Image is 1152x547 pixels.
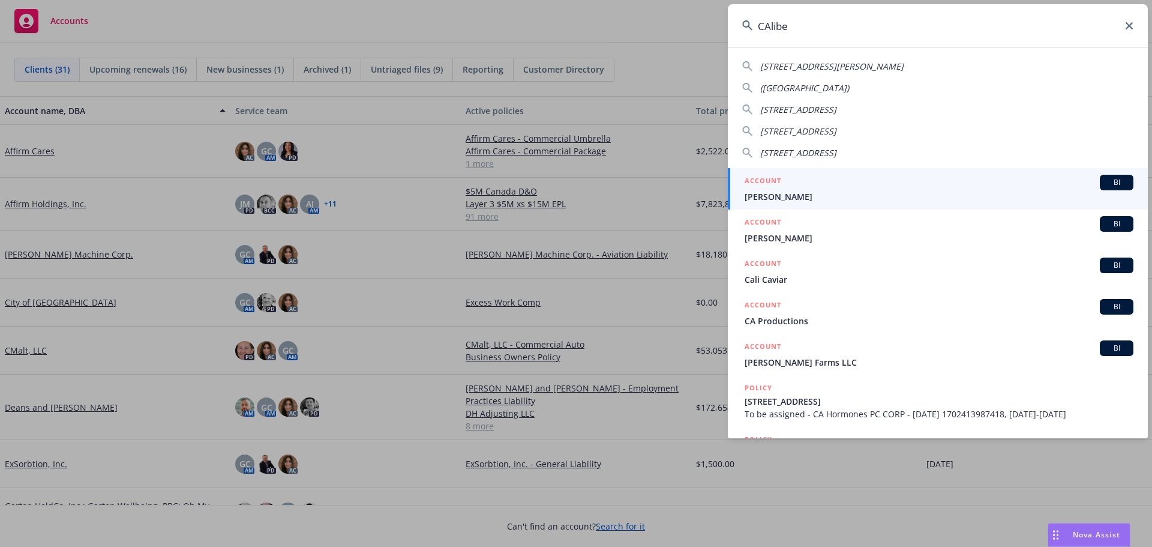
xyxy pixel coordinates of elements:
[760,125,836,137] span: [STREET_ADDRESS]
[1105,177,1129,188] span: BI
[745,434,772,446] h5: POLICY
[745,175,781,189] h5: ACCOUNT
[1048,524,1063,546] div: Drag to move
[745,395,1133,408] span: [STREET_ADDRESS]
[745,315,1133,327] span: CA Productions
[1105,219,1129,229] span: BI
[728,168,1148,210] a: ACCOUNTBI[PERSON_NAME]
[760,61,904,72] span: [STREET_ADDRESS][PERSON_NAME]
[1105,301,1129,312] span: BI
[745,408,1133,420] span: To be assigned - CA Hormones PC CORP - [DATE] 1702413987418, [DATE]-[DATE]
[760,147,836,159] span: [STREET_ADDRESS]
[1073,530,1120,540] span: Nova Assist
[745,273,1133,286] span: Cali Caviar
[728,427,1148,479] a: POLICY
[728,251,1148,292] a: ACCOUNTBICali Caviar
[745,216,781,231] h5: ACCOUNT
[1105,343,1129,354] span: BI
[728,334,1148,375] a: ACCOUNTBI[PERSON_NAME] Farms LLC
[745,190,1133,203] span: [PERSON_NAME]
[745,232,1133,244] span: [PERSON_NAME]
[1048,523,1130,547] button: Nova Assist
[728,210,1148,251] a: ACCOUNTBI[PERSON_NAME]
[728,375,1148,427] a: POLICY[STREET_ADDRESS]To be assigned - CA Hormones PC CORP - [DATE] 1702413987418, [DATE]-[DATE]
[745,340,781,355] h5: ACCOUNT
[745,356,1133,369] span: [PERSON_NAME] Farms LLC
[760,82,849,94] span: ([GEOGRAPHIC_DATA])
[728,292,1148,334] a: ACCOUNTBICA Productions
[745,382,772,394] h5: POLICY
[728,4,1148,47] input: Search...
[745,299,781,313] h5: ACCOUNT
[1105,260,1129,271] span: BI
[745,258,781,272] h5: ACCOUNT
[760,104,836,115] span: [STREET_ADDRESS]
